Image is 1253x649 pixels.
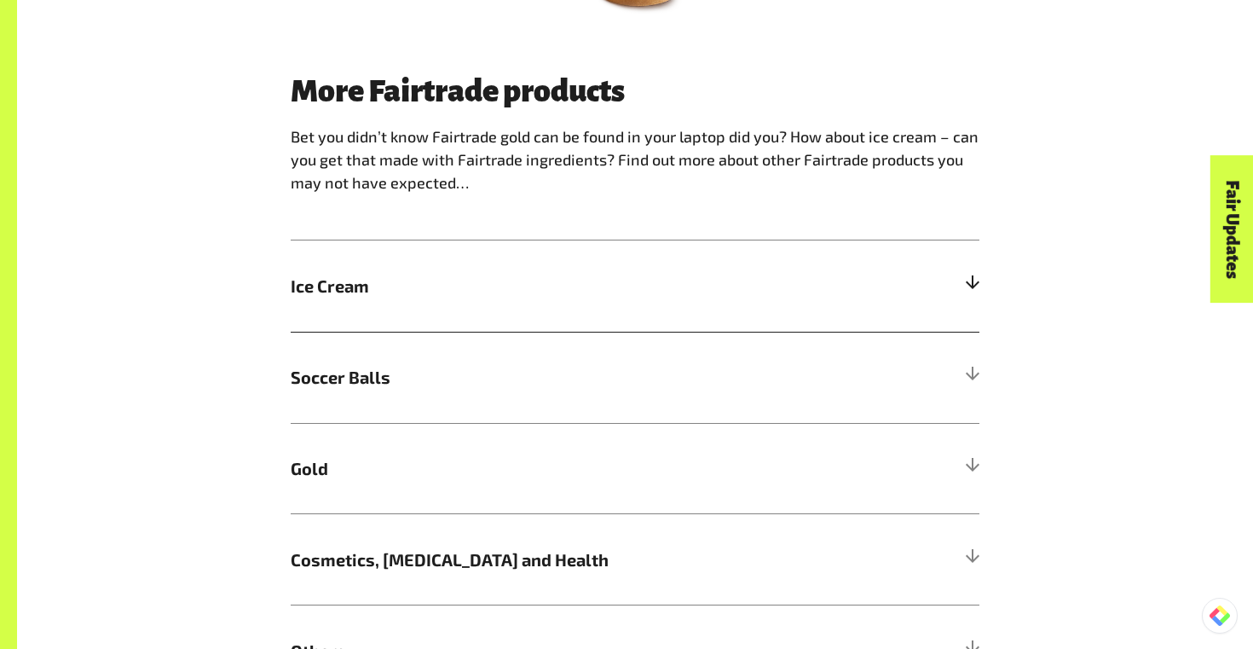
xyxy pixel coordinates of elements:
[291,547,807,572] span: Cosmetics, [MEDICAL_DATA] and Health
[291,273,807,298] span: Ice Cream
[291,127,979,192] span: Bet you didn’t know Fairtrade gold can be found in your laptop did you? How about ice cream – can...
[291,364,807,390] span: Soccer Balls
[291,455,807,481] span: Gold
[291,74,979,108] h3: More Fairtrade products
